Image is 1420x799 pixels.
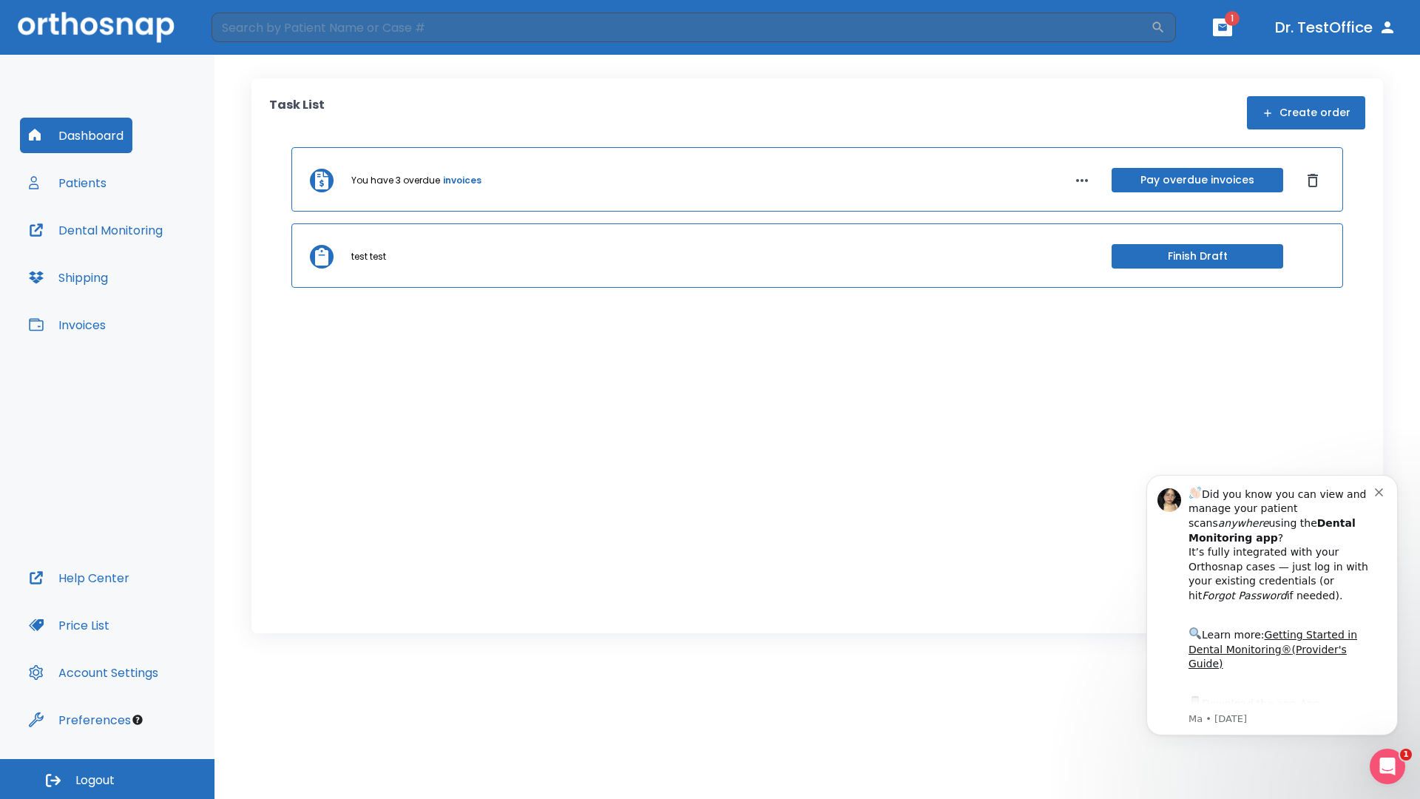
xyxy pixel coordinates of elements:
[1124,456,1420,792] iframe: Intercom notifications message
[1112,244,1283,269] button: Finish Draft
[20,607,118,643] button: Price List
[212,13,1151,42] input: Search by Patient Name or Case #
[20,118,132,153] button: Dashboard
[1370,749,1405,784] iframe: Intercom live chat
[20,655,167,690] button: Account Settings
[351,250,386,263] p: test test
[20,307,115,343] button: Invoices
[1400,749,1412,761] span: 1
[20,560,138,596] button: Help Center
[75,772,115,789] span: Logout
[269,96,325,129] p: Task List
[20,212,172,248] button: Dental Monitoring
[20,260,117,295] button: Shipping
[1112,168,1283,192] button: Pay overdue invoices
[20,165,115,200] button: Patients
[1301,169,1325,192] button: Dismiss
[18,12,175,42] img: Orthosnap
[351,174,440,187] p: You have 3 overdue
[1225,11,1240,26] span: 1
[20,702,140,738] button: Preferences
[1247,96,1365,129] button: Create order
[131,713,144,726] div: Tooltip anchor
[443,174,481,187] a: invoices
[1269,14,1402,41] button: Dr. TestOffice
